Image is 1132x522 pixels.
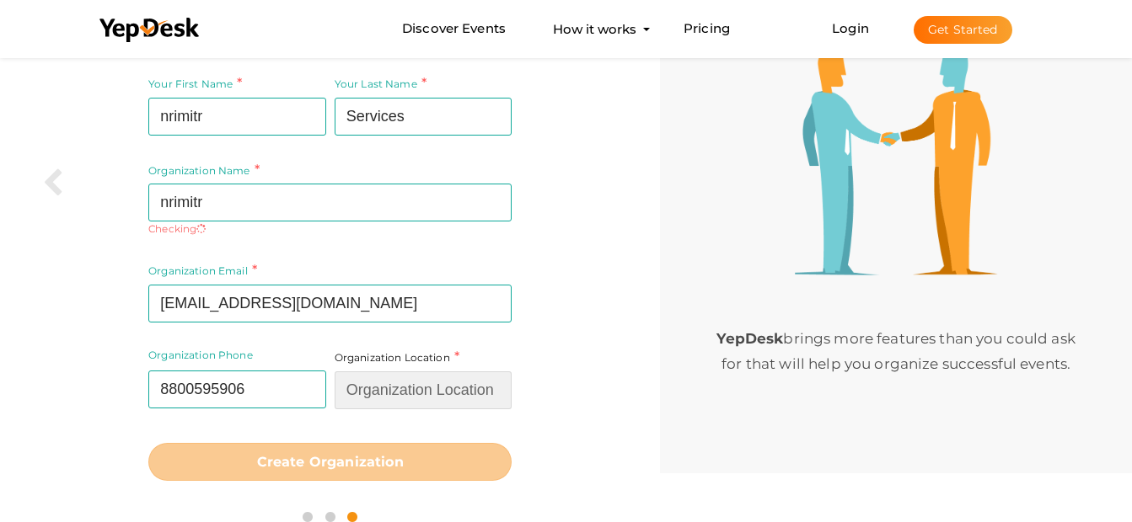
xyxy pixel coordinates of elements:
button: How it works [548,13,641,45]
b: YepDesk [716,330,783,347]
input: Your Last Name [335,98,512,136]
a: Login [832,20,869,36]
label: Your First Name [148,74,242,93]
span: brings more features than you could ask for that will help you organize successful events. [716,330,1075,372]
label: Your Last Name [335,74,427,93]
label: Organization Name [148,161,260,180]
img: step3-illustration.png [795,48,997,275]
input: your Organization Email [148,285,512,322]
label: Organization Phone [148,348,253,362]
input: Organization Location [335,371,512,409]
button: Get Started [914,16,1012,44]
small: Checking [148,222,207,235]
label: Organization Location [335,348,459,367]
a: Discover Events [402,13,506,45]
input: Your First Name [148,98,326,136]
label: Organization Email [148,261,257,280]
b: Create Organization [257,454,404,470]
input: Your Organization Name [148,184,512,221]
a: Pricing [684,13,730,45]
input: Organization Phone [148,370,326,408]
button: Create Organization [148,443,512,481]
